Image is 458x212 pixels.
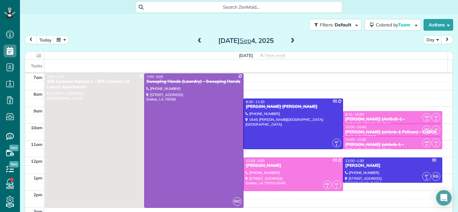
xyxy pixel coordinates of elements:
span: Sep [240,36,251,44]
span: 12:00 - 2:00 [246,159,264,163]
div: [PERSON_NAME] (airbnb-1 Pelican) - CHECK FOR 2 ROBES!!! [345,130,441,140]
button: Day [424,35,442,44]
h2: [DATE] 4, 2025 [206,37,286,44]
button: today [36,35,54,44]
span: 11am [31,142,43,147]
span: MM [425,127,429,131]
span: Tasks [31,63,43,68]
div: [PERSON_NAME] [PERSON_NAME] [245,104,341,110]
span: MM [425,115,429,118]
span: View week [265,53,285,58]
span: 10:45 - 11:30 [345,137,366,142]
span: 9:15 - 10:00 [345,112,364,117]
span: 7:00 - 3:00 [147,74,163,79]
button: Actions [424,19,453,31]
span: Default [335,22,352,28]
span: MM [325,182,329,186]
span: AR [434,140,438,144]
small: 4 [323,184,331,190]
span: 12pm [31,159,43,164]
small: 2 [432,142,440,148]
span: EP [425,174,428,177]
span: 2pm [33,192,43,197]
span: Team [398,22,411,28]
span: 12:00 - 1:30 [345,159,364,163]
div: [PERSON_NAME] (airbnb-1 - [GEOGRAPHIC_DATA]) [345,142,441,153]
div: Open Intercom Messenger [436,190,452,206]
small: 2 [432,130,440,136]
small: 2 [333,184,341,190]
div: [PERSON_NAME] [345,163,441,169]
button: next [441,35,453,44]
span: New [9,145,19,151]
span: Colored by [376,22,413,28]
span: 8am [33,92,43,97]
small: 4 [423,117,431,123]
span: Filters: [320,22,333,28]
small: 4 [423,142,431,148]
button: Filters: Default [309,19,361,31]
div: [PERSON_NAME] [245,163,341,169]
div: 925 Common Melissa L - 925 Common St Luxury Apartments [47,79,142,90]
span: [DATE] [239,53,253,58]
button: prev [25,35,37,44]
span: 8:30 - 11:30 [246,100,264,104]
small: 1 [423,176,431,182]
span: 10am [31,125,43,130]
span: 9am [33,108,43,113]
small: 2 [432,117,440,123]
span: AR [335,182,339,186]
div: [PERSON_NAME] (AirBnB-1 - [GEOGRAPHIC_DATA]) [345,117,441,128]
span: MM [425,140,429,144]
small: 1 [333,142,341,148]
button: Colored byTeam [365,19,421,31]
span: New [9,161,19,168]
span: 1pm [33,175,43,180]
a: Filters: Default [306,19,361,31]
span: 7am [33,75,43,80]
span: AR [434,115,438,118]
span: KG [432,172,440,181]
span: AR [434,127,438,131]
div: Sweeping Hands (Laundry) - Sweeping Hands [146,79,242,84]
span: WC [233,197,242,206]
small: 4 [423,130,431,136]
span: 7:00 - 3:00 [47,74,64,79]
span: 10:00 - 10:45 [345,125,366,129]
span: EP [335,140,339,144]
